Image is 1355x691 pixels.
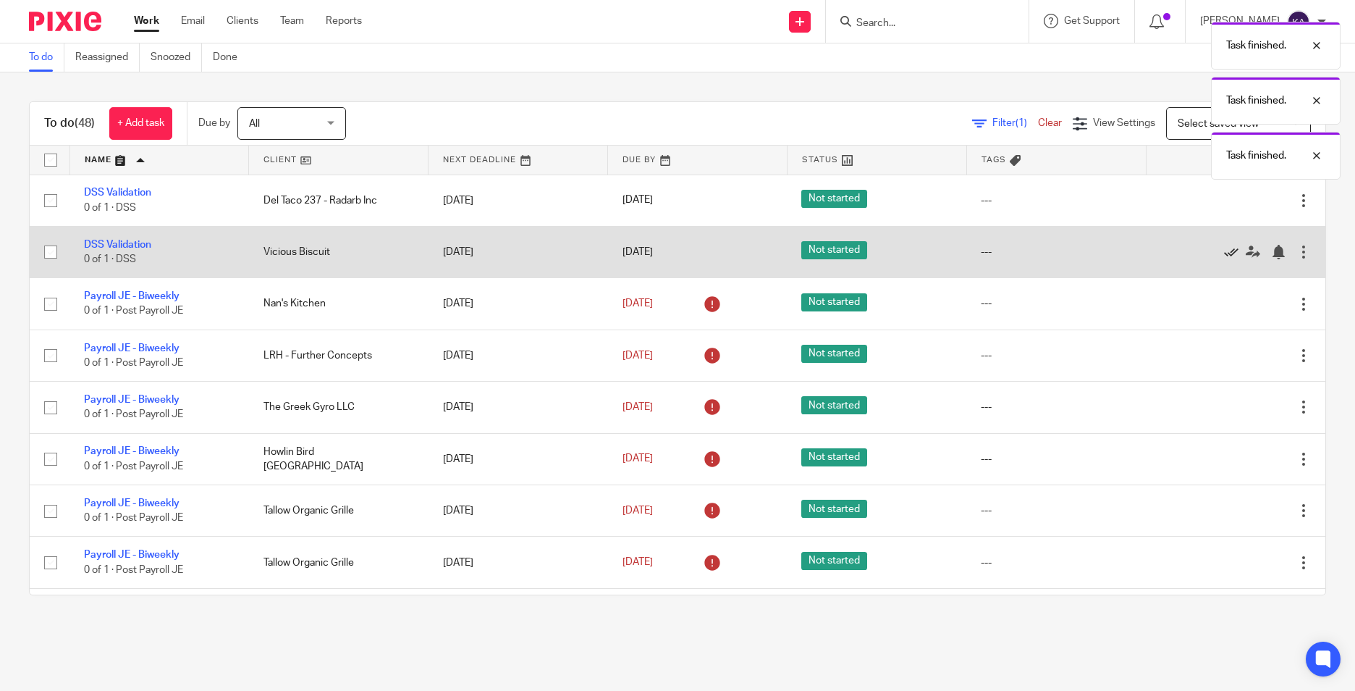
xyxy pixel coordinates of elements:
p: Task finished. [1226,93,1286,108]
span: Not started [801,448,867,466]
a: Payroll JE - Biweekly [84,343,180,353]
td: The Greek Gyro LLC [249,382,429,433]
td: [DATE] [429,485,608,537]
a: Payroll JE - Biweekly [84,291,180,301]
a: Payroll JE - Biweekly [84,395,180,405]
a: To do [29,43,64,72]
a: Payroll JE - Biweekly [84,550,180,560]
div: --- [981,503,1131,518]
span: 0 of 1 · DSS [84,203,136,213]
span: Not started [801,190,867,208]
div: --- [981,556,1131,570]
img: svg%3E [1287,10,1310,33]
span: Not started [801,500,867,518]
h1: To do [44,116,95,131]
td: [DATE] [429,433,608,485]
span: 0 of 1 · Post Payroll JE [84,461,183,472]
span: All [249,119,260,129]
p: Task finished. [1226,38,1286,53]
span: Not started [801,293,867,311]
span: [DATE] [622,454,653,464]
td: [DATE] [429,278,608,330]
span: [DATE] [622,557,653,567]
a: Team [280,14,304,28]
td: [DATE] [429,382,608,433]
span: Not started [801,241,867,259]
a: Reassigned [75,43,140,72]
td: [DATE] [429,537,608,588]
span: 0 of 1 · Post Payroll JE [84,306,183,317]
span: Not started [801,552,867,570]
a: Clients [227,14,258,28]
a: + Add task [109,107,172,140]
span: [DATE] [622,298,653,309]
span: 0 of 1 · Post Payroll JE [84,565,183,575]
td: [DATE] [429,330,608,381]
span: Not started [801,396,867,414]
img: Pixie [29,12,101,31]
span: [DATE] [622,351,653,361]
div: --- [981,348,1131,363]
a: Email [181,14,205,28]
p: Due by [198,116,230,130]
span: Not started [801,345,867,363]
div: --- [981,193,1131,208]
a: Mark as done [1224,245,1246,259]
a: Snoozed [151,43,202,72]
a: DSS Validation [84,240,151,250]
span: [DATE] [622,196,653,206]
td: Howlin Bird [GEOGRAPHIC_DATA] [249,433,429,485]
span: [DATE] [622,402,653,412]
td: Tallow Organic Grille [249,537,429,588]
td: Tallow Organic Grille [249,485,429,537]
div: --- [981,452,1131,466]
span: 0 of 1 · Post Payroll JE [84,410,183,420]
a: DSS Validation [84,188,151,198]
a: Payroll JE - Biweekly [84,446,180,456]
span: 0 of 1 · Post Payroll JE [84,513,183,523]
span: [DATE] [622,247,653,257]
td: [DATE] [429,226,608,277]
td: Del Taco 237 - Radarb Inc [249,175,429,226]
div: --- [981,400,1131,414]
td: Kings Hawaiian Restaurant & Bakery [249,588,429,640]
td: LRH - Further Concepts [249,330,429,381]
div: --- [981,296,1131,311]
div: --- [981,245,1131,259]
span: [DATE] [622,506,653,516]
td: Vicious Biscuit [249,226,429,277]
span: (48) [75,117,95,129]
td: [DATE] [429,588,608,640]
span: 0 of 1 · DSS [84,254,136,264]
p: Task finished. [1226,148,1286,163]
a: Done [213,43,248,72]
td: Nan's Kitchen [249,278,429,330]
a: Payroll JE - Biweekly [84,498,180,508]
span: 0 of 1 · Post Payroll JE [84,358,183,368]
a: Reports [326,14,362,28]
td: [DATE] [429,175,608,226]
a: Work [134,14,159,28]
